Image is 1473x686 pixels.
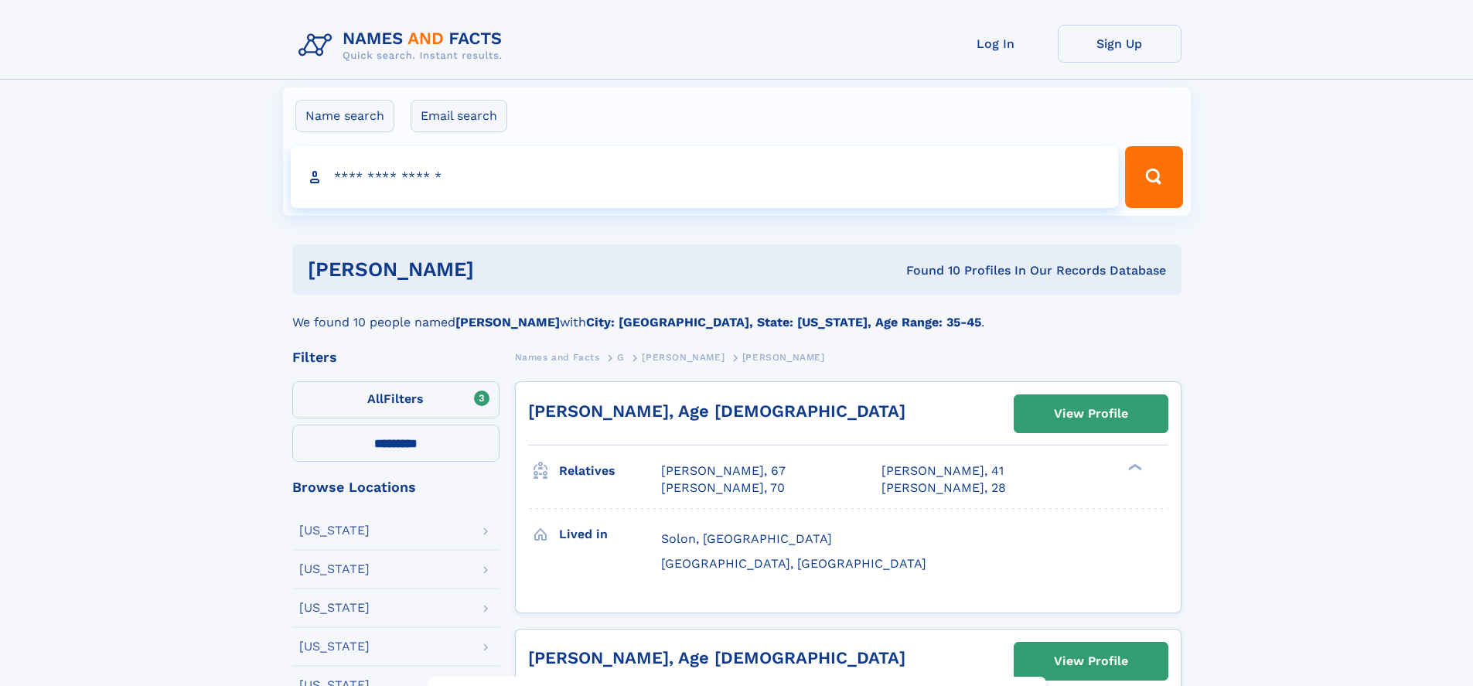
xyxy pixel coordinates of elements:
[292,480,500,494] div: Browse Locations
[559,521,661,548] h3: Lived in
[934,25,1058,63] a: Log In
[367,391,384,406] span: All
[299,602,370,614] div: [US_STATE]
[1014,395,1168,432] a: View Profile
[292,381,500,418] label: Filters
[528,648,905,667] a: [PERSON_NAME], Age [DEMOGRAPHIC_DATA]
[661,462,786,480] a: [PERSON_NAME], 67
[455,315,560,329] b: [PERSON_NAME]
[295,100,394,132] label: Name search
[528,401,905,421] a: [PERSON_NAME], Age [DEMOGRAPHIC_DATA]
[661,480,785,497] a: [PERSON_NAME], 70
[299,563,370,575] div: [US_STATE]
[1014,643,1168,680] a: View Profile
[1124,462,1143,473] div: ❯
[661,531,832,546] span: Solon, [GEOGRAPHIC_DATA]
[1054,396,1128,432] div: View Profile
[881,480,1006,497] a: [PERSON_NAME], 28
[661,556,926,571] span: [GEOGRAPHIC_DATA], [GEOGRAPHIC_DATA]
[642,347,725,367] a: [PERSON_NAME]
[642,352,725,363] span: [PERSON_NAME]
[559,458,661,484] h3: Relatives
[1125,146,1182,208] button: Search Button
[308,260,690,279] h1: [PERSON_NAME]
[1054,643,1128,679] div: View Profile
[742,352,825,363] span: [PERSON_NAME]
[515,347,600,367] a: Names and Facts
[292,25,515,67] img: Logo Names and Facts
[299,640,370,653] div: [US_STATE]
[292,295,1181,332] div: We found 10 people named with .
[881,462,1004,480] a: [PERSON_NAME], 41
[291,146,1119,208] input: search input
[1058,25,1181,63] a: Sign Up
[411,100,507,132] label: Email search
[292,350,500,364] div: Filters
[617,352,625,363] span: G
[617,347,625,367] a: G
[586,315,981,329] b: City: [GEOGRAPHIC_DATA], State: [US_STATE], Age Range: 35-45
[690,262,1166,279] div: Found 10 Profiles In Our Records Database
[299,524,370,537] div: [US_STATE]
